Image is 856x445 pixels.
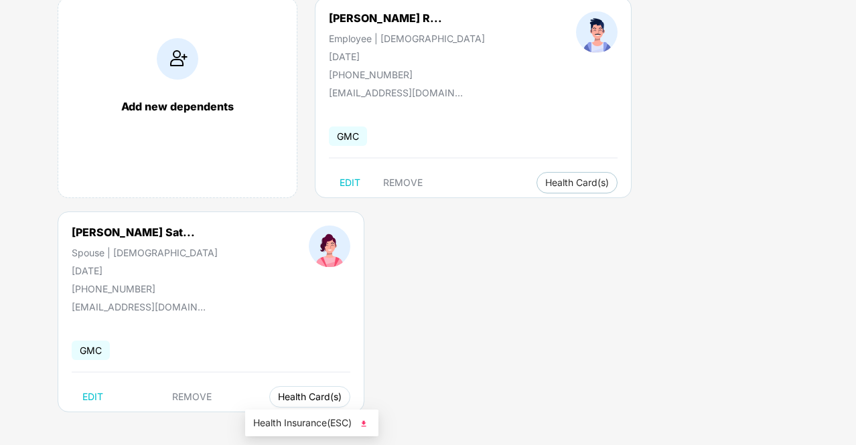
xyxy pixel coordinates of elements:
[72,341,110,360] span: GMC
[545,179,609,186] span: Health Card(s)
[72,100,283,113] div: Add new dependents
[329,51,485,62] div: [DATE]
[82,391,103,402] span: EDIT
[329,87,463,98] div: [EMAIL_ADDRESS][DOMAIN_NAME]
[161,386,222,408] button: REMOVE
[72,386,114,408] button: EDIT
[278,393,342,400] span: Health Card(s)
[72,226,195,239] div: [PERSON_NAME] Sat...
[172,391,212,402] span: REMOVE
[72,247,218,258] div: Spouse | [DEMOGRAPHIC_DATA]
[72,301,206,313] div: [EMAIL_ADDRESS][DOMAIN_NAME]
[576,11,618,53] img: profileImage
[383,177,423,188] span: REMOVE
[372,172,433,193] button: REMOVE
[72,265,218,276] div: [DATE]
[309,226,350,267] img: profileImage
[157,38,198,80] img: addIcon
[72,283,218,294] div: [PHONE_NUMBER]
[253,416,370,430] span: Health Insurance(ESC)
[340,177,360,188] span: EDIT
[329,172,371,193] button: EDIT
[269,386,350,408] button: Health Card(s)
[329,126,367,146] span: GMC
[357,418,370,431] img: svg+xml;base64,PHN2ZyB4bWxucz0iaHR0cDovL3d3dy53My5vcmcvMjAwMC9zdmciIHhtbG5zOnhsaW5rPSJodHRwOi8vd3...
[329,33,485,44] div: Employee | [DEMOGRAPHIC_DATA]
[329,11,442,25] div: [PERSON_NAME] R...
[537,172,618,193] button: Health Card(s)
[329,69,485,80] div: [PHONE_NUMBER]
